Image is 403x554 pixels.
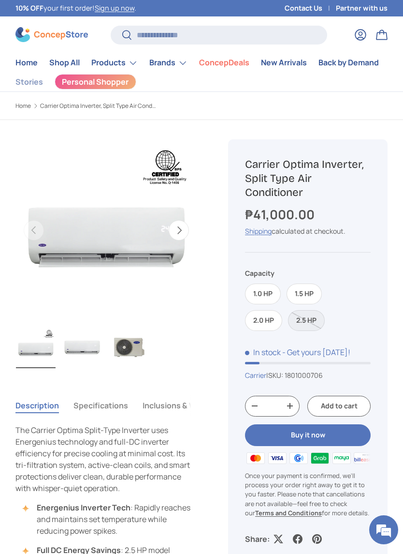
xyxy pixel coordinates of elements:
[15,425,190,494] span: The Carrier Optima Split-Type Inverter uses Energenius technology and full-DC inverter efficiency...
[15,102,213,110] nav: Breadcrumbs
[255,509,322,517] a: Terms and Conditions
[245,226,272,236] a: Shipping
[245,206,317,223] strong: ₱41,000.00
[143,394,223,417] button: Inclusions & Warranty
[15,53,38,72] a: Home
[268,371,283,380] span: SKU:
[309,451,331,465] img: grabpay
[15,394,59,417] button: Description
[245,471,371,518] p: Once your payment is confirmed, we'll process your order right away to get it to you faster. Plea...
[245,347,281,358] span: In stock
[288,310,325,331] label: Sold out
[245,157,371,200] h1: Carrier Optima Inverter, Split Type Air Conditioner
[245,371,266,380] a: Carrier
[109,328,148,368] img: carrier-optima-1.00hp-split-type-inverter-outdoor-aircon-unit-full-view-concepstore
[40,103,156,109] a: Carrier Optima Inverter, Split Type Air Conditioner
[199,53,249,72] a: ConcepDeals
[245,424,371,446] button: Buy it now
[336,3,388,14] a: Partner with us
[62,328,102,368] img: carrier-optima-1.00hp-split-type-inverter-indoor-aircon-unit-full-view-concepstore
[245,451,266,465] img: master
[15,53,388,73] nav: Primary
[285,371,323,380] span: 1801000706
[37,502,130,513] strong: Energenius Inverter Tech
[62,78,129,86] span: Personal Shopper
[95,3,134,13] a: Sign up now
[245,533,270,545] p: Share:
[55,74,136,90] a: Personal Shopper
[15,73,388,91] nav: Secondary
[15,139,197,371] media-gallery: Gallery Viewer
[49,53,80,72] a: Shop All
[261,53,307,72] a: New Arrivals
[318,53,379,72] a: Back by Demand
[15,73,43,91] a: Stories
[245,268,274,278] legend: Capacity
[331,451,352,465] img: maya
[266,371,323,380] span: |
[15,27,88,42] img: ConcepStore
[282,347,350,358] p: - Get yours [DATE]!
[245,226,371,236] div: calculated at checkout.
[285,3,336,14] a: Contact Us
[144,53,193,73] summary: Brands
[15,103,31,109] a: Home
[16,328,56,368] img: Carrier Optima Inverter, Split Type Air Conditioner
[352,451,374,465] img: billease
[25,502,197,537] li: : Rapidly reaches and maintains set temperature while reducing power spikes.
[86,53,144,73] summary: Products
[15,3,43,13] strong: 10% OFF
[266,451,288,465] img: visa
[15,3,136,14] p: your first order! .
[73,394,128,417] button: Specifications
[288,451,309,465] img: gcash
[307,396,371,417] button: Add to cart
